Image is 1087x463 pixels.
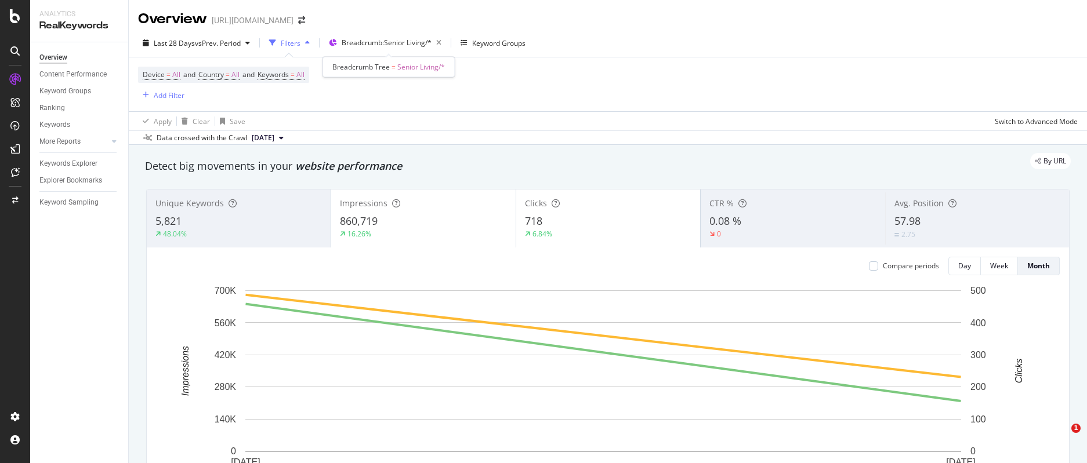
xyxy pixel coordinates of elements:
[226,70,230,79] span: =
[332,62,390,72] span: Breadcrumb Tree
[39,196,99,209] div: Keyword Sampling
[39,85,91,97] div: Keyword Groups
[39,68,120,81] a: Content Performance
[995,116,1078,126] div: Switch to Advanced Mode
[258,70,289,79] span: Keywords
[340,198,387,209] span: Impressions
[1071,424,1081,433] span: 1
[709,198,734,209] span: CTR %
[215,286,237,296] text: 700K
[894,198,944,209] span: Avg. Position
[138,34,255,52] button: Last 28 DaysvsPrev. Period
[39,196,120,209] a: Keyword Sampling
[247,131,288,145] button: [DATE]
[39,52,67,64] div: Overview
[230,116,245,126] div: Save
[324,34,446,52] button: Breadcrumb:Senior Living/*
[342,38,432,48] span: Breadcrumb: Senior Living/*
[39,102,120,114] a: Ranking
[143,70,165,79] span: Device
[970,382,986,392] text: 200
[172,67,180,83] span: All
[215,350,237,360] text: 420K
[392,62,396,72] span: =
[281,38,300,48] div: Filters
[1014,359,1024,384] text: Clicks
[1043,158,1066,165] span: By URL
[291,70,295,79] span: =
[970,414,986,424] text: 100
[183,70,195,79] span: and
[39,52,120,64] a: Overview
[155,214,182,228] span: 5,821
[252,133,274,143] span: 2025 Aug. 1st
[970,286,986,296] text: 500
[177,112,210,130] button: Clear
[1030,153,1071,169] div: legacy label
[215,382,237,392] text: 280K
[1027,261,1050,271] div: Month
[138,88,184,102] button: Add Filter
[215,318,237,327] text: 560K
[264,34,314,52] button: Filters
[340,214,378,228] span: 860,719
[242,70,255,79] span: and
[195,38,241,48] span: vs Prev. Period
[138,112,172,130] button: Apply
[154,116,172,126] div: Apply
[154,38,195,48] span: Last 28 Days
[525,198,547,209] span: Clicks
[215,414,237,424] text: 140K
[39,174,120,187] a: Explorer Bookmarks
[948,257,981,275] button: Day
[894,214,921,228] span: 57.98
[39,158,120,170] a: Keywords Explorer
[532,229,552,239] div: 6.84%
[39,119,120,131] a: Keywords
[155,198,224,209] span: Unique Keywords
[39,85,120,97] a: Keyword Groups
[894,233,899,236] img: Equal
[298,16,305,24] div: arrow-right-arrow-left
[970,318,986,327] text: 400
[39,158,97,170] div: Keywords Explorer
[138,9,207,29] div: Overview
[193,116,210,126] div: Clear
[157,133,247,143] div: Data crossed with the Crawl
[981,257,1018,275] button: Week
[990,112,1078,130] button: Switch to Advanced Mode
[39,68,107,81] div: Content Performance
[39,9,119,19] div: Analytics
[180,346,190,396] text: Impressions
[709,214,741,228] span: 0.08 %
[39,119,70,131] div: Keywords
[1018,257,1060,275] button: Month
[231,67,240,83] span: All
[717,229,721,239] div: 0
[39,19,119,32] div: RealKeywords
[231,446,236,456] text: 0
[970,350,986,360] text: 300
[215,112,245,130] button: Save
[39,102,65,114] div: Ranking
[901,229,915,239] div: 2.75
[970,446,976,456] text: 0
[154,90,184,100] div: Add Filter
[198,70,224,79] span: Country
[456,34,530,52] button: Keyword Groups
[39,136,81,148] div: More Reports
[347,229,371,239] div: 16.26%
[39,136,108,148] a: More Reports
[1048,424,1075,451] iframe: Intercom live chat
[39,174,102,187] div: Explorer Bookmarks
[472,38,526,48] div: Keyword Groups
[525,214,542,228] span: 718
[212,14,294,26] div: [URL][DOMAIN_NAME]
[296,67,305,83] span: All
[990,261,1008,271] div: Week
[397,62,445,72] span: Senior Living/*
[166,70,171,79] span: =
[163,229,187,239] div: 48.04%
[958,261,971,271] div: Day
[883,261,939,271] div: Compare periods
